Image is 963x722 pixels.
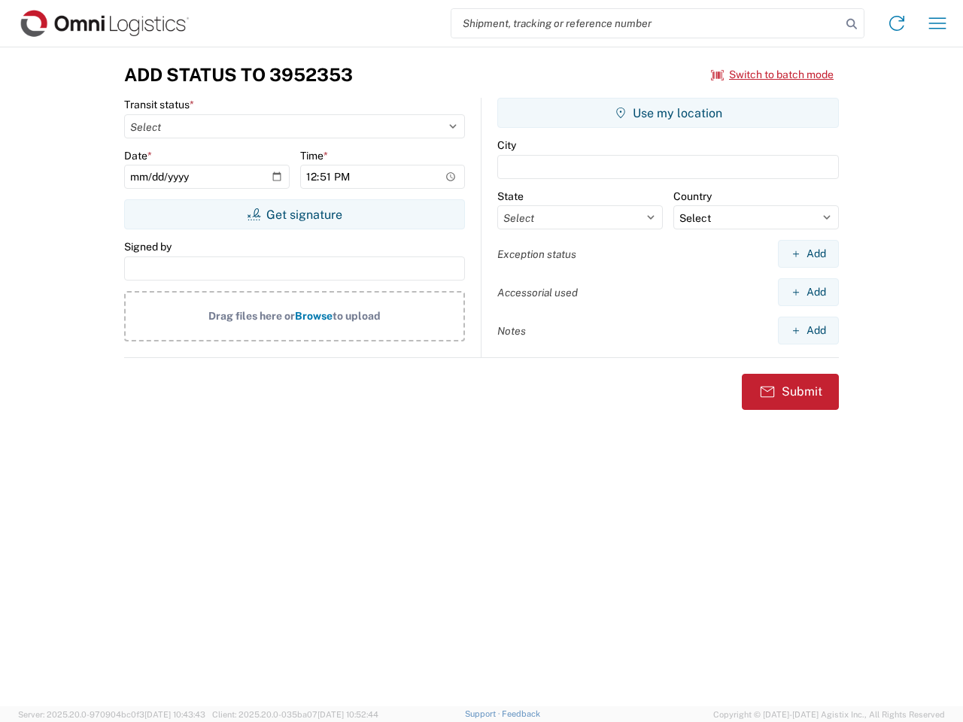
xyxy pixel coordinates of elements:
[124,240,172,253] label: Signed by
[295,310,333,322] span: Browse
[124,64,353,86] h3: Add Status to 3952353
[497,190,524,203] label: State
[711,62,834,87] button: Switch to batch mode
[778,240,839,268] button: Add
[502,709,540,718] a: Feedback
[212,710,378,719] span: Client: 2025.20.0-035ba07
[451,9,841,38] input: Shipment, tracking or reference number
[497,138,516,152] label: City
[713,708,945,721] span: Copyright © [DATE]-[DATE] Agistix Inc., All Rights Reserved
[144,710,205,719] span: [DATE] 10:43:43
[18,710,205,719] span: Server: 2025.20.0-970904bc0f3
[333,310,381,322] span: to upload
[317,710,378,719] span: [DATE] 10:52:44
[124,149,152,162] label: Date
[497,324,526,338] label: Notes
[300,149,328,162] label: Time
[497,247,576,261] label: Exception status
[778,278,839,306] button: Add
[673,190,712,203] label: Country
[465,709,503,718] a: Support
[497,286,578,299] label: Accessorial used
[742,374,839,410] button: Submit
[208,310,295,322] span: Drag files here or
[778,317,839,344] button: Add
[497,98,839,128] button: Use my location
[124,199,465,229] button: Get signature
[124,98,194,111] label: Transit status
